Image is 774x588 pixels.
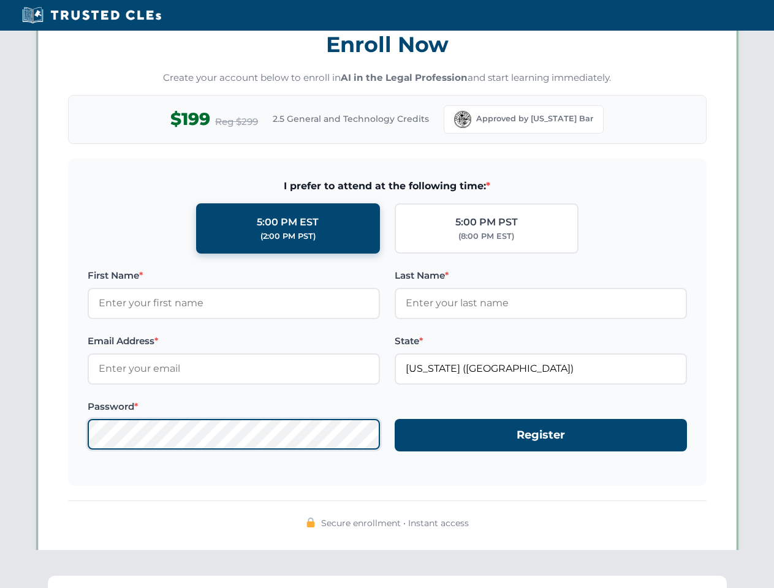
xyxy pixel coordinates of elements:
[18,6,165,24] img: Trusted CLEs
[68,25,707,64] h3: Enroll Now
[306,518,316,527] img: 🔒
[341,72,468,83] strong: AI in the Legal Profession
[68,71,707,85] p: Create your account below to enroll in and start learning immediately.
[88,268,380,283] label: First Name
[88,399,380,414] label: Password
[395,334,687,349] label: State
[88,288,380,318] input: Enter your first name
[273,112,429,126] span: 2.5 General and Technology Credits
[395,419,687,451] button: Register
[88,334,380,349] label: Email Address
[321,516,469,530] span: Secure enrollment • Instant access
[88,178,687,194] span: I prefer to attend at the following time:
[455,214,518,230] div: 5:00 PM PST
[215,115,258,129] span: Reg $299
[454,111,471,128] img: Florida Bar
[458,230,514,243] div: (8:00 PM EST)
[395,353,687,384] input: Florida (FL)
[395,268,687,283] label: Last Name
[260,230,316,243] div: (2:00 PM PST)
[88,353,380,384] input: Enter your email
[476,113,593,125] span: Approved by [US_STATE] Bar
[257,214,319,230] div: 5:00 PM EST
[170,105,210,133] span: $199
[395,288,687,318] input: Enter your last name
